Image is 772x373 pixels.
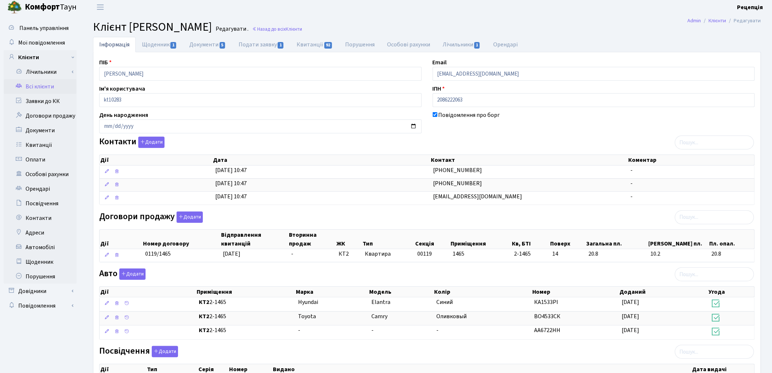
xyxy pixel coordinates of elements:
span: Toyota [298,312,316,320]
b: Рецепція [737,3,763,11]
b: КТ2 [199,326,209,334]
small: Редагувати . [214,26,248,33]
th: Доданий [619,287,708,297]
label: Авто [99,269,146,280]
span: 00119 [417,250,432,258]
a: Подати заявку [232,37,290,52]
a: Документи [4,123,77,138]
li: Редагувати [726,17,761,25]
span: Camry [371,312,387,320]
a: Щоденник [4,255,77,269]
span: 2-1465 [514,250,547,258]
span: 20.8 [588,250,645,258]
a: Автомобілі [4,240,77,255]
a: Особові рахунки [381,37,437,52]
a: Документи [183,37,232,52]
input: Пошук... [675,267,754,281]
span: 2-1465 [199,326,292,335]
input: Пошук... [675,210,754,224]
a: Заявки до КК [4,94,77,109]
a: Оплати [4,152,77,167]
span: Панель управління [19,24,69,32]
a: Лічильники [437,37,487,52]
label: ПІБ [99,58,112,67]
span: ВО4533СК [534,312,561,320]
a: Квитанції [290,37,339,52]
input: Пошук... [675,345,754,359]
a: Орендарі [4,182,77,196]
button: Авто [119,269,146,280]
b: КТ2 [199,312,209,320]
th: [PERSON_NAME] пл. [648,230,709,249]
span: Elantra [371,298,390,306]
span: Таун [25,1,77,14]
label: День народження [99,111,148,119]
span: Мої повідомлення [18,39,65,47]
th: Кв, БТІ [511,230,549,249]
span: 92 [324,42,332,49]
th: Секція [414,230,449,249]
a: Контакти [4,211,77,225]
span: [DATE] 10:47 [215,193,247,201]
b: КТ2 [199,298,209,306]
a: Додати [175,210,203,223]
a: Admin [688,17,701,24]
button: Переключити навігацію [91,1,109,13]
a: Особові рахунки [4,167,77,182]
label: Повідомлення про борг [439,111,500,119]
th: Дії [100,155,212,165]
th: Колір [434,287,532,297]
th: Модель [368,287,433,297]
label: Договори продажу [99,212,203,223]
span: [DATE] 10:47 [215,166,247,174]
a: Орендарі [487,37,524,52]
span: Клієнти [286,26,302,33]
nav: breadcrumb [677,13,772,28]
a: Назад до всіхКлієнти [252,26,302,33]
a: Рецепція [737,3,763,12]
span: КА1533РІ [534,298,559,306]
th: Приміщення [196,287,296,297]
a: Посвідчення [4,196,77,211]
span: Синий [436,298,453,306]
span: - [436,326,439,334]
span: - [630,193,633,201]
th: Поверх [549,230,586,249]
span: Клієнт [PERSON_NAME] [93,19,212,35]
span: - [298,326,300,334]
a: Повідомлення [4,298,77,313]
span: [DATE] [622,298,639,306]
span: 1 [170,42,176,49]
th: Коментар [628,155,754,165]
span: 5 [220,42,225,49]
th: Приміщення [450,230,512,249]
span: [DATE] 10:47 [215,179,247,187]
a: Порушення [4,269,77,284]
a: Клієнти [709,17,726,24]
span: - [291,250,293,258]
label: ІПН [433,84,445,93]
a: Договори продажу [4,109,77,123]
a: Адреси [4,225,77,240]
a: Щоденник [136,37,183,52]
a: Клієнти [4,50,77,65]
span: [EMAIL_ADDRESS][DOMAIN_NAME] [433,193,522,201]
a: Додати [150,345,178,358]
span: [PHONE_NUMBER] [433,166,482,174]
span: 10.2 [651,250,706,258]
th: Дата [212,155,430,165]
a: Всі клієнти [4,79,77,94]
label: Email [433,58,447,67]
th: Вторинна продаж [288,230,336,249]
button: Договори продажу [177,212,203,223]
span: [PHONE_NUMBER] [433,179,482,187]
a: Лічильники [8,65,77,79]
label: Ім'я користувача [99,84,145,93]
a: Інформація [93,37,136,52]
input: Пошук... [675,136,754,149]
a: Довідники [4,284,77,298]
span: 1 [474,42,480,49]
label: Контакти [99,137,165,148]
th: Контакт [430,155,628,165]
a: Додати [136,136,165,148]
